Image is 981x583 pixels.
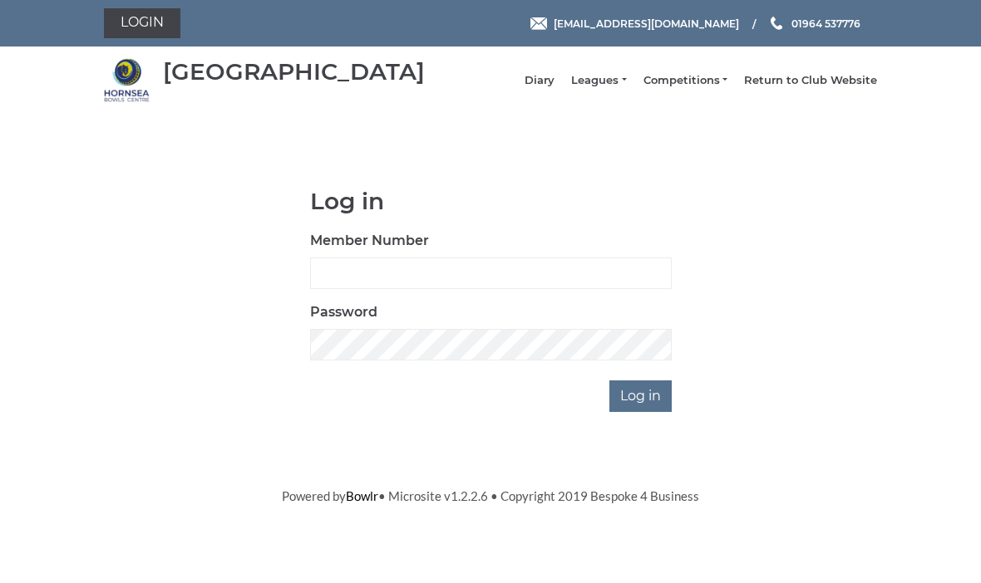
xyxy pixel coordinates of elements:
[530,17,547,30] img: Email
[104,57,150,103] img: Hornsea Bowls Centre
[768,16,860,32] a: Phone us 01964 537776
[310,231,429,251] label: Member Number
[310,302,377,322] label: Password
[310,189,672,214] h1: Log in
[530,16,739,32] a: Email [EMAIL_ADDRESS][DOMAIN_NAME]
[282,488,699,503] span: Powered by • Microsite v1.2.2.6 • Copyright 2019 Bespoke 4 Business
[771,17,782,30] img: Phone us
[643,73,727,88] a: Competitions
[525,73,555,88] a: Diary
[609,380,672,412] input: Log in
[554,17,739,29] span: [EMAIL_ADDRESS][DOMAIN_NAME]
[571,73,626,88] a: Leagues
[163,59,425,85] div: [GEOGRAPHIC_DATA]
[744,73,877,88] a: Return to Club Website
[346,488,378,503] a: Bowlr
[104,8,180,38] a: Login
[791,17,860,29] span: 01964 537776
